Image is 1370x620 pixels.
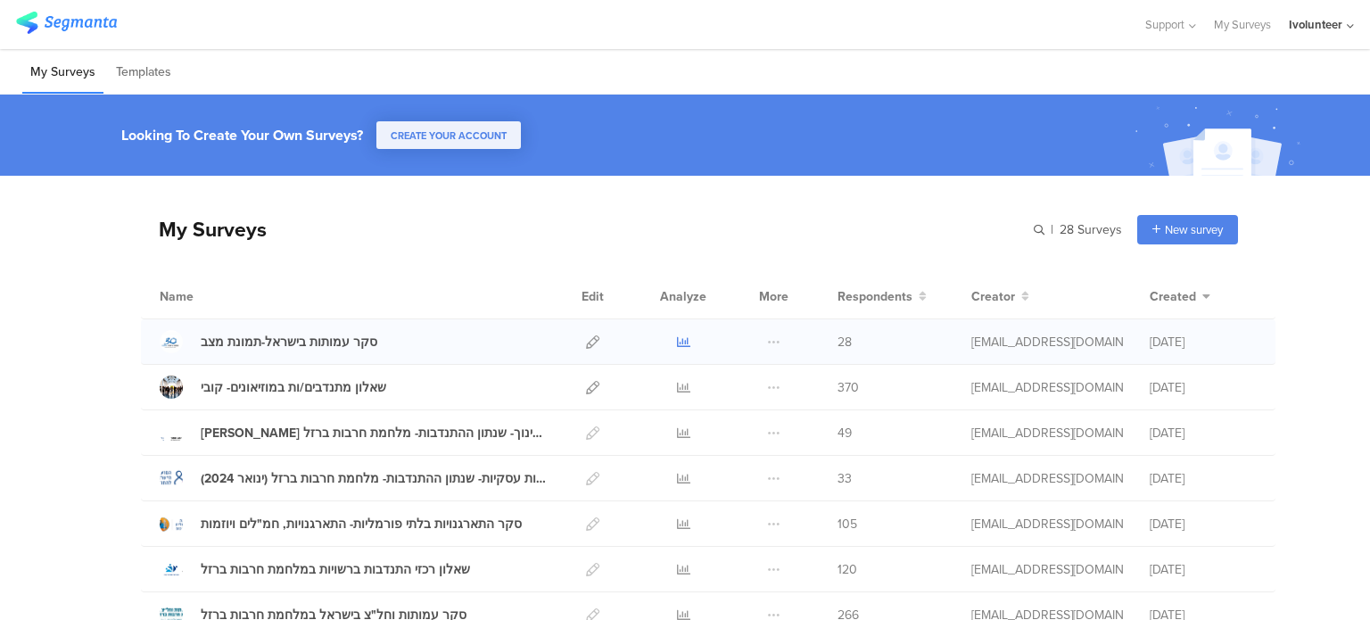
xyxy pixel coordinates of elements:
[391,128,507,143] span: CREATE YOUR ACCOUNT
[160,421,547,444] a: [PERSON_NAME] למנהלי התנדבות בחינוך- שנתון ההתנדבות- מלחמת חרבות ברזל
[971,424,1123,442] div: lioraa@ivolunteer.org.il
[1150,424,1257,442] div: [DATE]
[22,52,103,94] li: My Surveys
[838,469,852,488] span: 33
[838,560,857,579] span: 120
[1128,100,1312,181] img: create_account_image.svg
[201,378,386,397] div: שאלון מתנדבים/ות במוזיאונים- קובי
[971,378,1123,397] div: lioraa@ivolunteer.org.il
[1150,333,1257,351] div: [DATE]
[16,12,117,34] img: segmanta logo
[971,287,1015,306] span: Creator
[971,515,1123,533] div: lioraa@ivolunteer.org.il
[160,330,377,353] a: סקר עמותות בישראל-תמונת מצב
[1150,287,1196,306] span: Created
[1150,378,1257,397] div: [DATE]
[1150,515,1257,533] div: [DATE]
[1048,220,1056,239] span: |
[971,560,1123,579] div: lioraa@ivolunteer.org.il
[838,287,927,306] button: Respondents
[160,376,386,399] a: שאלון מתנדבים/ות במוזיאונים- קובי
[838,378,859,397] span: 370
[1165,221,1223,238] span: New survey
[160,287,267,306] div: Name
[1150,287,1210,306] button: Created
[838,515,857,533] span: 105
[201,515,522,533] div: סקר התארגנויות בלתי פורמליות- התארגנויות, חמ"לים ויוזמות
[201,424,547,442] div: שאלון למנהלי התנדבות בחינוך- שנתון ההתנדבות- מלחמת חרבות ברזל
[201,333,377,351] div: סקר עמותות בישראל-תמונת מצב
[971,333,1123,351] div: lioraa@ivolunteer.org.il
[838,424,852,442] span: 49
[838,333,852,351] span: 28
[201,469,547,488] div: שאלון לחברות עסקיות- שנתון ההתנדבות- מלחמת חרבות ברזל (ינואר 2024)
[121,125,363,145] div: Looking To Create Your Own Surveys?
[574,274,612,318] div: Edit
[656,274,710,318] div: Analyze
[755,274,793,318] div: More
[141,214,267,244] div: My Surveys
[376,121,521,149] button: CREATE YOUR ACCOUNT
[971,469,1123,488] div: lioraa@ivolunteer.org.il
[1289,16,1342,33] div: Ivolunteer
[1145,16,1184,33] span: Support
[838,287,912,306] span: Respondents
[1150,469,1257,488] div: [DATE]
[160,467,547,490] a: שאלון לחברות עסקיות- שנתון ההתנדבות- מלחמת חרבות ברזל (ינואר 2024)
[971,287,1029,306] button: Creator
[160,558,470,581] a: שאלון רכזי התנדבות ברשויות במלחמת חרבות ברזל
[108,52,179,94] li: Templates
[1060,220,1122,239] span: 28 Surveys
[201,560,470,579] div: שאלון רכזי התנדבות ברשויות במלחמת חרבות ברזל
[1150,560,1257,579] div: [DATE]
[160,512,522,535] a: סקר התארגנויות בלתי פורמליות- התארגנויות, חמ"לים ויוזמות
